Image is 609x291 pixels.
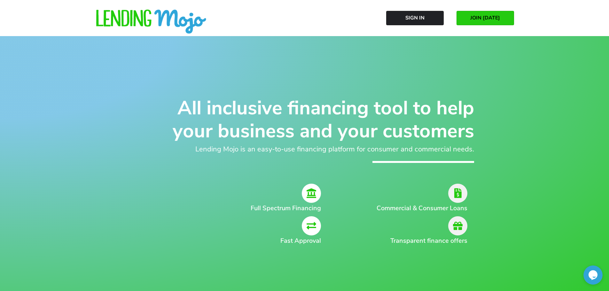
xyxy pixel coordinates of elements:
span: Sign In [405,15,425,21]
a: JOIN [DATE] [457,11,514,25]
h2: Fast Approval [164,236,321,246]
h2: Commercial & Consumer Loans [366,203,467,213]
h2: Transparent finance offers [366,236,467,246]
img: lm-horizontal-logo [95,10,207,34]
h1: All inclusive financing tool to help your business and your customers [135,96,474,142]
iframe: chat widget [583,265,603,285]
span: JOIN [DATE] [470,15,500,21]
h2: Lending Mojo is an easy-to-use financing platform for consumer and commercial needs. [135,144,474,155]
h2: Full Spectrum Financing [164,203,321,213]
a: Sign In [386,11,444,25]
